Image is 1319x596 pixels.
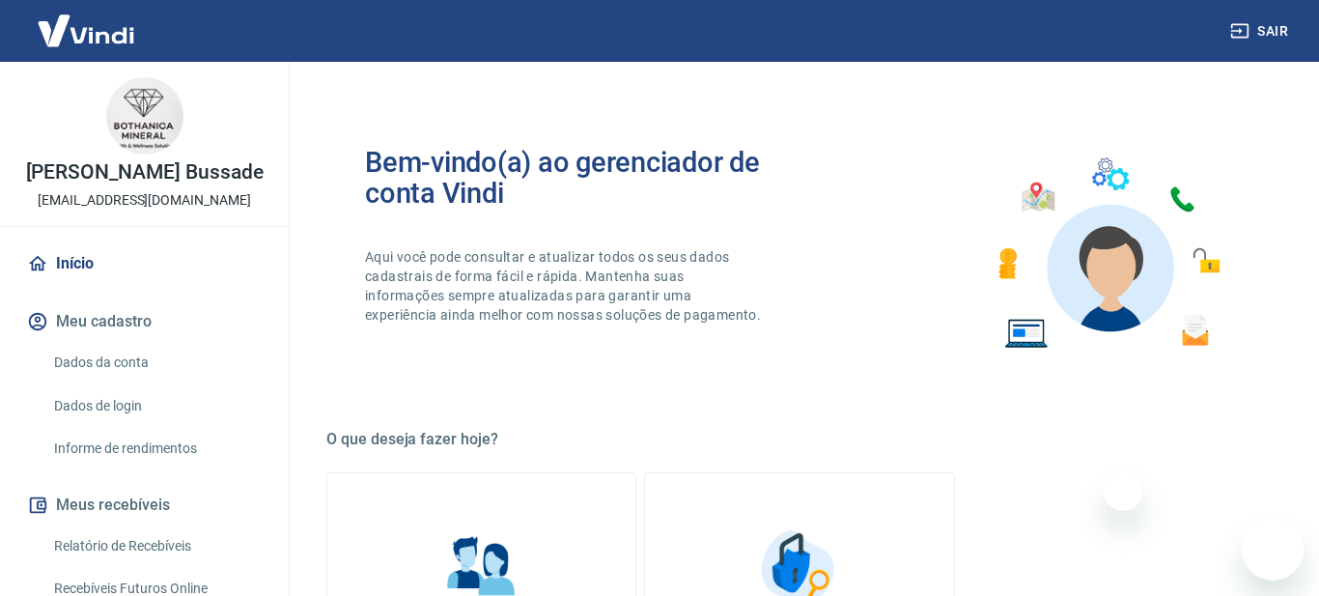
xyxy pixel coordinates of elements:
button: Sair [1226,14,1296,49]
a: Dados de login [46,386,266,426]
img: a7d641ad-6fe6-4bb2-be7c-81d6ccbc9c08.jpeg [106,77,183,155]
a: Dados da conta [46,343,266,383]
h5: O que deseja fazer hoje? [326,430,1273,449]
button: Meu cadastro [23,300,266,343]
iframe: Botão para abrir a janela de mensagens [1242,519,1304,581]
iframe: Fechar mensagem [1104,472,1142,511]
button: Meus recebíveis [23,484,266,526]
p: [PERSON_NAME] Bussade [26,162,264,183]
p: Aqui você pode consultar e atualizar todos os seus dados cadastrais de forma fácil e rápida. Mant... [365,247,765,325]
img: Imagem de um avatar masculino com diversos icones exemplificando as funcionalidades do gerenciado... [981,147,1234,360]
img: Vindi [23,1,149,60]
h2: Bem-vindo(a) ao gerenciador de conta Vindi [365,147,800,209]
a: Informe de rendimentos [46,429,266,468]
a: Relatório de Recebíveis [46,526,266,566]
p: [EMAIL_ADDRESS][DOMAIN_NAME] [38,190,251,211]
a: Início [23,242,266,285]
